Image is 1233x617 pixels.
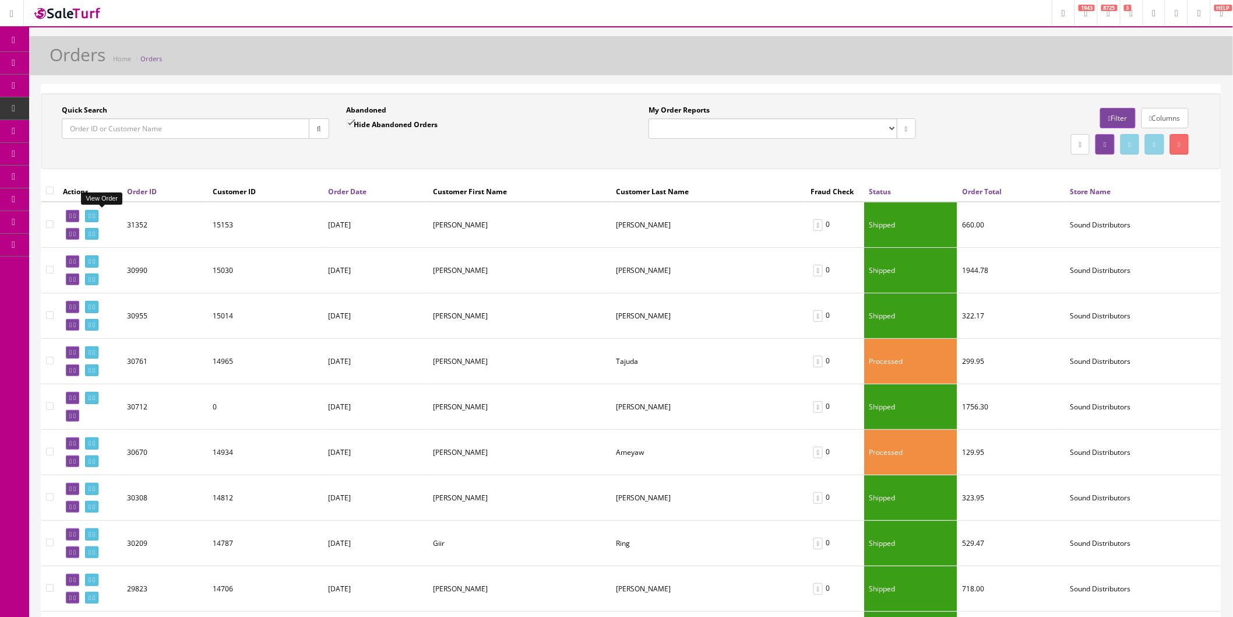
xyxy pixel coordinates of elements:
[957,339,1066,384] td: 299.95
[50,45,105,64] h1: Orders
[58,181,122,202] th: Actions
[429,521,612,566] td: Giir
[1066,430,1221,475] td: Sound Distributors
[122,293,208,339] td: 30955
[208,521,323,566] td: 14787
[429,181,612,202] th: Customer First Name
[611,202,806,248] td: DeSimone
[1124,5,1132,11] span: 3
[208,566,323,612] td: 14706
[1066,248,1221,293] td: Sound Distributors
[1214,5,1232,11] span: HELP
[864,293,957,339] td: Shipped
[1079,5,1095,11] span: 1943
[806,521,864,566] td: 0
[208,475,323,521] td: 14812
[957,475,1066,521] td: 323.95
[429,475,612,521] td: Courtney
[429,566,612,612] td: Gowri Shankar
[140,54,162,63] a: Orders
[806,181,864,202] th: Fraud Check
[611,384,806,430] td: Elton
[864,521,957,566] td: Shipped
[611,521,806,566] td: Ring
[957,521,1066,566] td: 529.47
[323,430,429,475] td: [DATE]
[864,339,957,384] td: Processed
[323,248,429,293] td: [DATE]
[323,339,429,384] td: [DATE]
[806,339,864,384] td: 0
[806,566,864,612] td: 0
[1066,521,1221,566] td: Sound Distributors
[122,475,208,521] td: 30308
[869,187,891,197] a: Status
[611,475,806,521] td: Benjamin
[611,248,806,293] td: Singh
[806,293,864,339] td: 0
[957,248,1066,293] td: 1944.78
[806,202,864,248] td: 0
[1066,202,1221,248] td: Sound Distributors
[328,187,367,197] a: Order Date
[1070,187,1111,197] a: Store Name
[33,5,103,21] img: SaleTurf
[347,118,438,130] label: Hide Abandoned Orders
[957,384,1066,430] td: 1756.30
[122,566,208,612] td: 29823
[957,566,1066,612] td: 718.00
[611,181,806,202] th: Customer Last Name
[122,384,208,430] td: 30712
[957,202,1066,248] td: 660.00
[122,339,208,384] td: 30761
[649,105,710,115] label: My Order Reports
[127,187,157,197] a: Order ID
[1066,566,1221,612] td: Sound Distributors
[1066,475,1221,521] td: Sound Distributors
[62,118,309,139] input: Order ID or Customer Name
[81,192,122,205] div: View Order
[208,202,323,248] td: 15153
[208,248,323,293] td: 15030
[122,430,208,475] td: 30670
[806,384,864,430] td: 0
[864,566,957,612] td: Shipped
[864,202,957,248] td: Shipped
[1066,384,1221,430] td: Sound Distributors
[611,339,806,384] td: Tajuda
[1101,5,1118,11] span: 8725
[208,384,323,430] td: 0
[208,293,323,339] td: 15014
[122,248,208,293] td: 30990
[864,248,957,293] td: Shipped
[806,248,864,293] td: 0
[429,430,612,475] td: Emmanuel
[429,293,612,339] td: Julian
[1100,108,1135,128] a: Filter
[611,566,806,612] td: Mathur Chandrasekaran
[957,293,1066,339] td: 322.17
[323,475,429,521] td: [DATE]
[429,248,612,293] td: Inder
[806,475,864,521] td: 0
[323,202,429,248] td: [DATE]
[208,181,323,202] th: Customer ID
[347,120,354,127] input: Hide Abandoned Orders
[429,339,612,384] td: John
[347,105,387,115] label: Abandoned
[611,293,806,339] td: Betts
[122,521,208,566] td: 30209
[864,384,957,430] td: Shipped
[1142,108,1189,128] a: Columns
[429,384,612,430] td: Richard
[208,339,323,384] td: 14965
[323,521,429,566] td: [DATE]
[611,430,806,475] td: Ameyaw
[864,475,957,521] td: Shipped
[806,430,864,475] td: 0
[122,202,208,248] td: 31352
[864,430,957,475] td: Processed
[1066,293,1221,339] td: Sound Distributors
[429,202,612,248] td: Darren
[323,566,429,612] td: [DATE]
